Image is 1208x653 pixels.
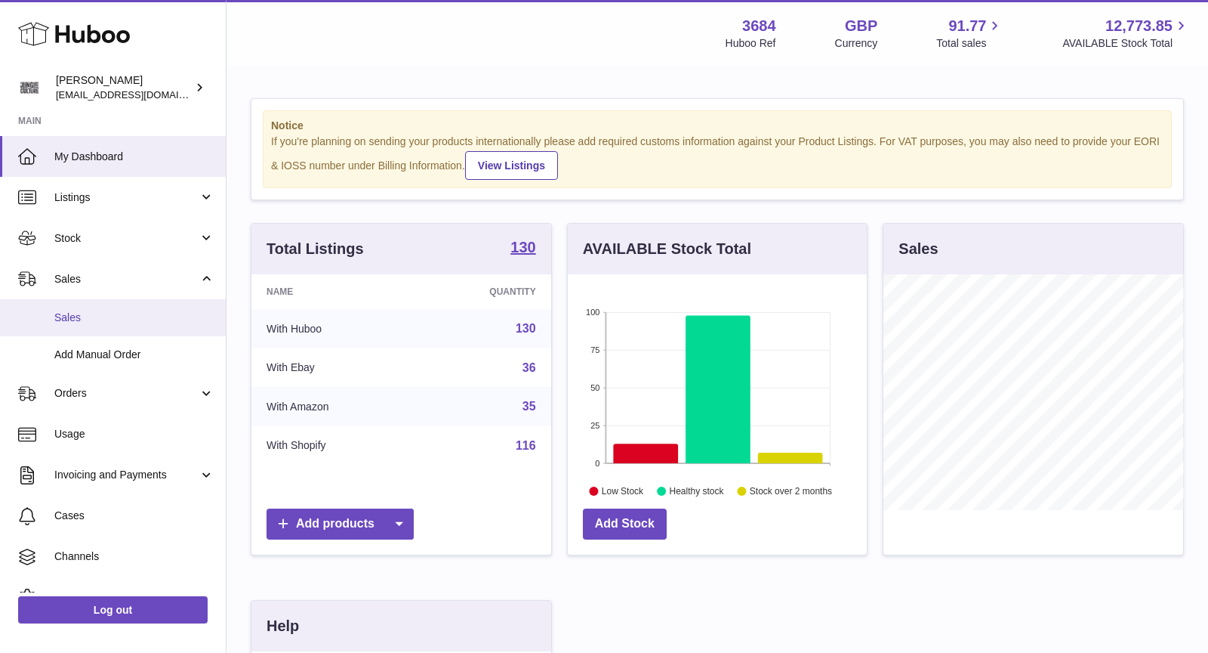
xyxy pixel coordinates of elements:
th: Name [251,274,415,309]
h3: Sales [898,239,938,259]
span: Sales [54,272,199,286]
strong: Notice [271,119,1163,133]
text: 0 [595,459,599,468]
a: Add products [267,509,414,540]
a: 91.77 Total sales [936,16,1003,51]
text: 100 [586,308,599,317]
span: Cases [54,509,214,523]
text: Low Stock [602,486,644,497]
span: [EMAIL_ADDRESS][DOMAIN_NAME] [56,88,222,101]
text: 25 [590,421,599,430]
span: AVAILABLE Stock Total [1062,36,1190,51]
h3: Total Listings [267,239,364,259]
strong: 130 [510,240,535,255]
span: Invoicing and Payments [54,468,199,482]
span: 91.77 [948,16,986,36]
text: Healthy stock [669,486,724,497]
span: Stock [54,231,199,246]
a: Log out [18,596,208,624]
span: My Dashboard [54,150,214,164]
span: 12,773.85 [1105,16,1173,36]
span: Settings [54,590,214,605]
text: 75 [590,345,599,354]
a: Add Stock [583,509,667,540]
img: theinternationalventure@gmail.com [18,76,41,99]
span: Orders [54,386,199,401]
td: With Ebay [251,348,415,388]
td: With Amazon [251,387,415,426]
div: Currency [835,36,878,51]
div: Huboo Ref [726,36,776,51]
a: 36 [522,361,536,374]
text: 50 [590,383,599,392]
div: [PERSON_NAME] [56,73,192,102]
th: Quantity [415,274,551,309]
div: If you're planning on sending your products internationally please add required customs informati... [271,135,1163,180]
a: View Listings [465,151,558,180]
span: Listings [54,190,199,205]
a: 130 [516,322,536,335]
strong: 3684 [742,16,776,36]
a: 12,773.85 AVAILABLE Stock Total [1062,16,1190,51]
h3: AVAILABLE Stock Total [583,239,751,259]
span: Channels [54,549,214,564]
text: Stock over 2 months [750,486,832,497]
span: Add Manual Order [54,348,214,362]
span: Sales [54,311,214,325]
a: 35 [522,400,536,413]
td: With Huboo [251,309,415,348]
span: Usage [54,427,214,441]
h3: Help [267,616,299,636]
a: 116 [516,439,536,452]
strong: GBP [845,16,877,36]
span: Total sales [936,36,1003,51]
td: With Shopify [251,426,415,466]
a: 130 [510,240,535,258]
